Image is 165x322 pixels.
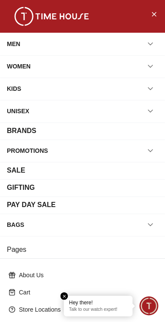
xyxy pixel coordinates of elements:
[7,165,25,176] div: SALE
[7,81,21,96] div: KIDS
[7,126,36,136] div: BRANDS
[140,297,159,316] div: Chat Widget
[147,7,161,21] button: Close Menu
[69,307,128,313] p: Talk to our watch expert!
[7,200,56,210] div: PAY DAY SALE
[19,288,153,297] p: Cart
[7,103,29,119] div: UNISEX
[69,299,128,306] div: Hey there!
[7,183,35,193] div: GIFTING
[7,217,24,232] div: BAGS
[19,271,153,279] p: About Us
[7,143,48,158] div: PROMOTIONS
[9,7,95,26] img: ...
[7,59,31,74] div: WOMEN
[61,292,68,300] em: Close tooltip
[7,36,20,52] div: MEN
[19,305,153,314] p: Store Locations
